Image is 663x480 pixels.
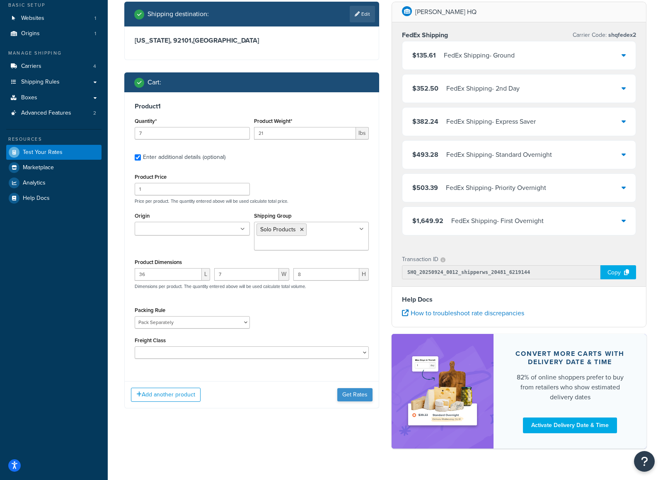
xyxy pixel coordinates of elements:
a: Shipping Rules [6,74,102,90]
a: Boxes [6,90,102,106]
span: Marketplace [23,164,54,171]
span: W [279,268,289,281]
h2: Cart : [148,79,161,86]
a: Carriers4 [6,59,102,74]
span: Advanced Features [21,110,71,117]
span: Carriers [21,63,41,70]
span: $352.50 [412,84,438,93]
div: Enter additional details (optional) [143,151,225,163]
h4: Help Docs [402,295,636,305]
p: Price per product. The quantity entered above will be used calculate total price. [133,198,371,204]
div: Manage Shipping [6,50,102,57]
label: Product Dimensions [135,259,182,265]
div: Basic Setup [6,2,102,9]
span: $382.24 [412,117,438,126]
a: Edit [350,6,375,22]
label: Product Price [135,174,167,180]
label: Freight Class [135,337,166,343]
span: $503.39 [412,183,438,192]
div: FedEx Shipping - Express Saver [446,116,536,127]
div: Copy [600,265,636,279]
img: feature-image-ddt-36eae7f7280da8017bfb280eaccd9c446f90b1fe08728e4019434db127062ab4.png [404,346,481,436]
label: Quantity* [135,118,157,124]
div: Resources [6,136,102,143]
span: Boxes [21,94,37,101]
a: How to troubleshoot rate discrepancies [402,308,524,318]
span: $493.28 [412,150,438,159]
span: $1,649.92 [412,216,443,226]
span: L [202,268,210,281]
span: Test Your Rates [23,149,63,156]
a: Activate Delivery Date & Time [523,418,617,433]
span: Solo Products [260,225,296,234]
button: Get Rates [337,388,373,401]
label: Packing Rule [135,307,165,313]
input: 0.00 [254,127,356,139]
h3: FedEx Shipping [402,31,448,39]
a: Help Docs [6,191,102,206]
div: FedEx Shipping - First Overnight [451,215,544,227]
span: Shipping Rules [21,79,60,86]
span: Analytics [23,180,46,187]
li: Websites [6,11,102,26]
p: Dimensions per product. The quantity entered above will be used calculate total volume. [133,283,306,289]
li: Origins [6,26,102,41]
input: 0 [135,127,250,139]
div: FedEx Shipping - Priority Overnight [446,182,546,194]
div: Convert more carts with delivery date & time [513,350,627,366]
span: 4 [93,63,96,70]
span: 2 [93,110,96,117]
input: Enter additional details (optional) [135,154,141,161]
button: Open Resource Center [634,451,655,472]
a: Test Your Rates [6,145,102,160]
a: Analytics [6,175,102,190]
label: Shipping Group [254,213,292,219]
div: FedEx Shipping - Ground [444,50,515,61]
li: Carriers [6,59,102,74]
h2: Shipping destination : [148,10,209,18]
div: FedEx Shipping - 2nd Day [446,83,520,94]
span: 1 [94,15,96,22]
a: Websites1 [6,11,102,26]
a: Advanced Features2 [6,106,102,121]
h3: [US_STATE], 92101 , [GEOGRAPHIC_DATA] [135,36,369,45]
div: 82% of online shoppers prefer to buy from retailers who show estimated delivery dates [513,372,627,402]
p: Transaction ID [402,254,438,265]
a: Origins1 [6,26,102,41]
span: 1 [94,30,96,37]
span: shqfedex2 [607,31,636,39]
label: Origin [135,213,150,219]
span: H [359,268,369,281]
h3: Product 1 [135,102,369,110]
span: Help Docs [23,195,50,202]
li: Advanced Features [6,106,102,121]
span: Origins [21,30,40,37]
span: lbs [356,127,369,139]
p: [PERSON_NAME] HQ [415,6,477,18]
button: Add another product [131,388,201,402]
div: FedEx Shipping - Standard Overnight [446,149,552,161]
a: Marketplace [6,160,102,175]
label: Product Weight* [254,118,292,124]
span: Websites [21,15,44,22]
p: Carrier Code: [573,29,636,41]
span: $135.61 [412,50,436,60]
